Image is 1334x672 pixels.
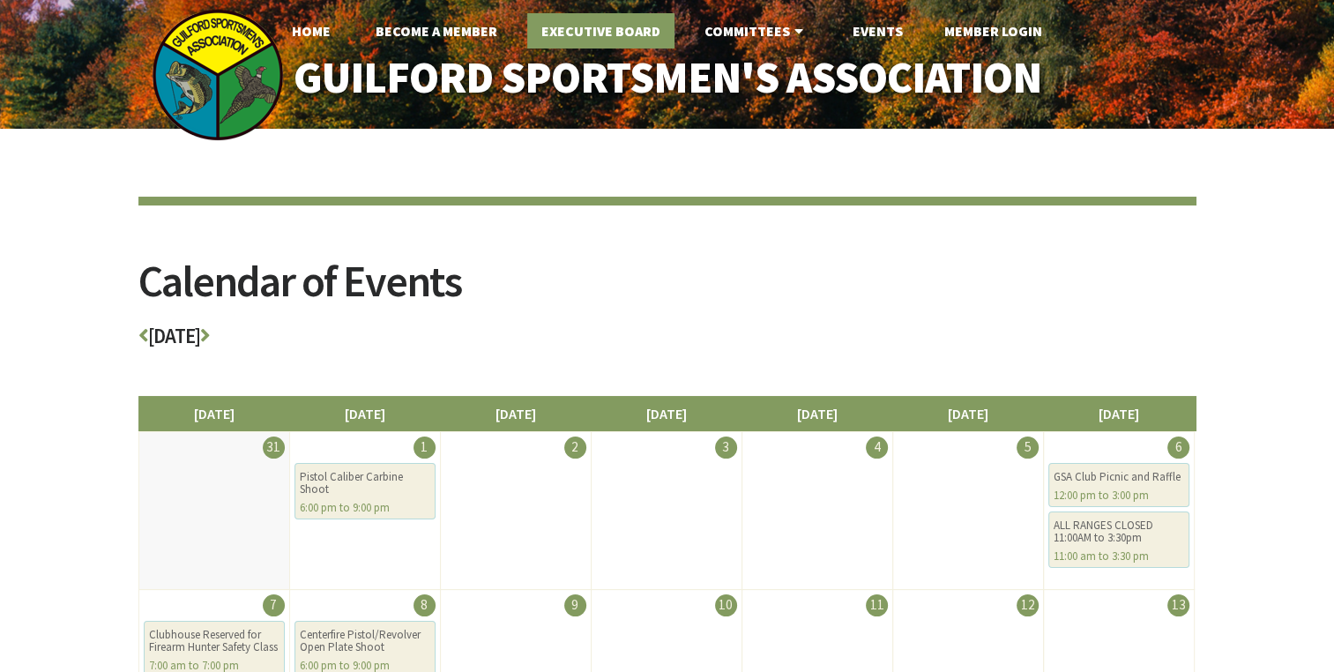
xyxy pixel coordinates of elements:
div: 6 [1167,437,1189,459]
li: [DATE] [742,396,893,431]
li: [DATE] [1043,396,1195,431]
a: Committees [690,13,822,49]
li: [DATE] [591,396,742,431]
a: Become A Member [361,13,511,49]
div: 8 [414,594,436,616]
h2: Calendar of Events [138,259,1196,325]
div: Clubhouse Reserved for Firearm Hunter Safety Class [149,629,279,653]
div: 2 [564,437,586,459]
a: Executive Board [527,13,674,49]
div: 12 [1017,594,1039,616]
li: [DATE] [440,396,592,431]
div: 10 [715,594,737,616]
div: 13 [1167,594,1189,616]
li: [DATE] [138,396,290,431]
li: [DATE] [892,396,1044,431]
div: 11 [866,594,888,616]
a: Guilford Sportsmen's Association [256,41,1078,116]
div: 1 [414,437,436,459]
a: Home [278,13,345,49]
div: 6:00 pm to 9:00 pm [300,502,430,514]
div: Pistol Caliber Carbine Shoot [300,471,430,496]
div: ALL RANGES CLOSED 11:00AM to 3:30pm [1054,519,1184,544]
h3: [DATE] [138,325,1196,356]
div: Centerfire Pistol/Revolver Open Plate Shoot [300,629,430,653]
div: 11:00 am to 3:30 pm [1054,550,1184,563]
div: 5 [1017,437,1039,459]
div: 9 [564,594,586,616]
div: 6:00 pm to 9:00 pm [300,660,430,672]
div: 7 [263,594,285,616]
div: GSA Club Picnic and Raffle [1054,471,1184,483]
div: 3 [715,437,737,459]
a: Member Login [930,13,1056,49]
img: logo_sm.png [152,9,284,141]
div: 31 [263,437,285,459]
div: 12:00 pm to 3:00 pm [1054,489,1184,502]
div: 7:00 am to 7:00 pm [149,660,279,672]
div: 4 [866,437,888,459]
a: Events [838,13,916,49]
li: [DATE] [289,396,441,431]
